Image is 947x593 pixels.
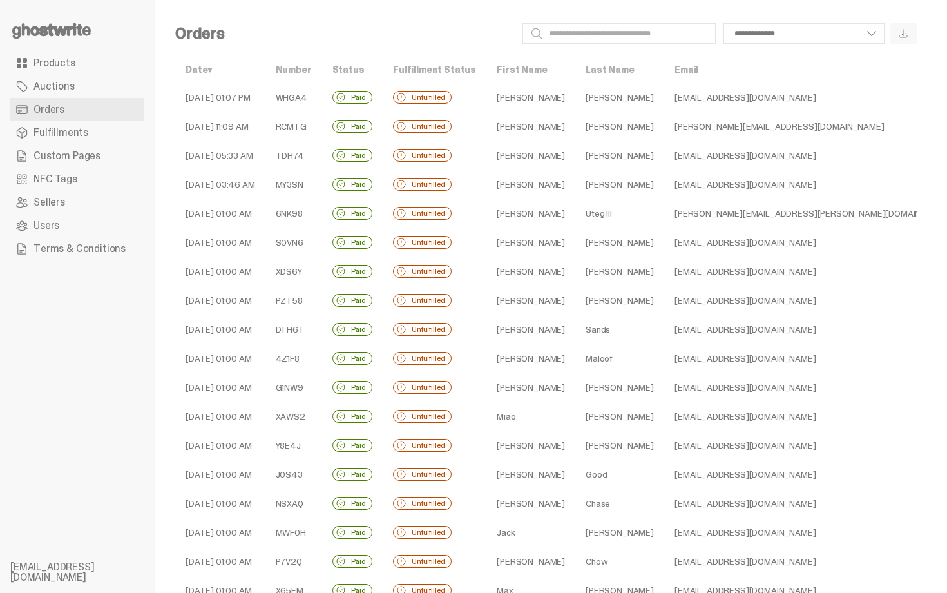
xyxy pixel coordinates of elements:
[486,547,575,576] td: [PERSON_NAME]
[486,112,575,141] td: [PERSON_NAME]
[575,170,664,199] td: [PERSON_NAME]
[332,236,372,249] div: Paid
[486,460,575,489] td: [PERSON_NAME]
[575,402,664,431] td: [PERSON_NAME]
[10,191,144,214] a: Sellers
[486,57,575,83] th: First Name
[10,75,144,98] a: Auctions
[265,344,322,373] td: 4Z1F8
[175,199,265,228] td: [DATE] 01:00 AM
[265,431,322,460] td: Y8E4J
[575,344,664,373] td: Maloof
[575,431,664,460] td: [PERSON_NAME]
[393,352,452,365] div: Unfulfilled
[393,468,452,481] div: Unfulfilled
[33,104,64,115] span: Orders
[33,81,75,92] span: Auctions
[393,381,452,394] div: Unfulfilled
[175,141,265,170] td: [DATE] 05:33 AM
[332,91,372,104] div: Paid
[175,489,265,518] td: [DATE] 01:00 AM
[322,57,383,83] th: Status
[332,265,372,278] div: Paid
[332,555,372,568] div: Paid
[33,128,88,138] span: Fulfillments
[33,151,100,161] span: Custom Pages
[486,228,575,257] td: [PERSON_NAME]
[175,431,265,460] td: [DATE] 01:00 AM
[486,344,575,373] td: [PERSON_NAME]
[486,257,575,286] td: [PERSON_NAME]
[175,518,265,547] td: [DATE] 01:00 AM
[10,562,165,583] li: [EMAIL_ADDRESS][DOMAIN_NAME]
[332,323,372,336] div: Paid
[33,197,65,208] span: Sellers
[486,286,575,315] td: [PERSON_NAME]
[393,410,452,423] div: Unfulfilled
[393,555,452,568] div: Unfulfilled
[175,83,265,112] td: [DATE] 01:07 PM
[175,315,265,344] td: [DATE] 01:00 AM
[175,228,265,257] td: [DATE] 01:00 AM
[393,178,452,191] div: Unfulfilled
[265,257,322,286] td: XDS6Y
[332,120,372,133] div: Paid
[393,497,452,510] div: Unfulfilled
[265,489,322,518] td: NSXAQ
[332,149,372,162] div: Paid
[175,402,265,431] td: [DATE] 01:00 AM
[393,323,452,336] div: Unfulfilled
[265,170,322,199] td: MY3SN
[265,83,322,112] td: WHGA4
[10,121,144,144] a: Fulfillments
[486,315,575,344] td: [PERSON_NAME]
[175,547,265,576] td: [DATE] 01:00 AM
[393,236,452,249] div: Unfulfilled
[486,170,575,199] td: [PERSON_NAME]
[332,207,372,220] div: Paid
[207,64,212,75] span: ▾
[575,489,664,518] td: Chase
[265,315,322,344] td: DTH6T
[332,526,372,539] div: Paid
[393,149,452,162] div: Unfulfilled
[175,170,265,199] td: [DATE] 03:46 AM
[265,286,322,315] td: PZT58
[383,57,486,83] th: Fulfillment Status
[486,431,575,460] td: [PERSON_NAME]
[332,294,372,307] div: Paid
[265,460,322,489] td: J0S43
[393,265,452,278] div: Unfulfilled
[332,439,372,452] div: Paid
[175,373,265,402] td: [DATE] 01:00 AM
[575,286,664,315] td: [PERSON_NAME]
[575,141,664,170] td: [PERSON_NAME]
[33,174,77,184] span: NFC Tags
[10,52,144,75] a: Products
[575,257,664,286] td: [PERSON_NAME]
[265,373,322,402] td: G1NW9
[486,518,575,547] td: Jack
[175,344,265,373] td: [DATE] 01:00 AM
[575,518,664,547] td: [PERSON_NAME]
[33,220,59,231] span: Users
[10,144,144,168] a: Custom Pages
[575,83,664,112] td: [PERSON_NAME]
[332,352,372,365] div: Paid
[186,64,212,75] a: Date▾
[575,547,664,576] td: Chow
[575,199,664,228] td: Uteg III
[265,112,322,141] td: RCMTG
[33,244,126,254] span: Terms & Conditions
[486,373,575,402] td: [PERSON_NAME]
[175,286,265,315] td: [DATE] 01:00 AM
[575,228,664,257] td: [PERSON_NAME]
[175,112,265,141] td: [DATE] 11:09 AM
[265,547,322,576] td: P7V2Q
[486,402,575,431] td: Miao
[575,112,664,141] td: [PERSON_NAME]
[265,518,322,547] td: MWF0H
[265,141,322,170] td: TDH74
[175,257,265,286] td: [DATE] 01:00 AM
[393,91,452,104] div: Unfulfilled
